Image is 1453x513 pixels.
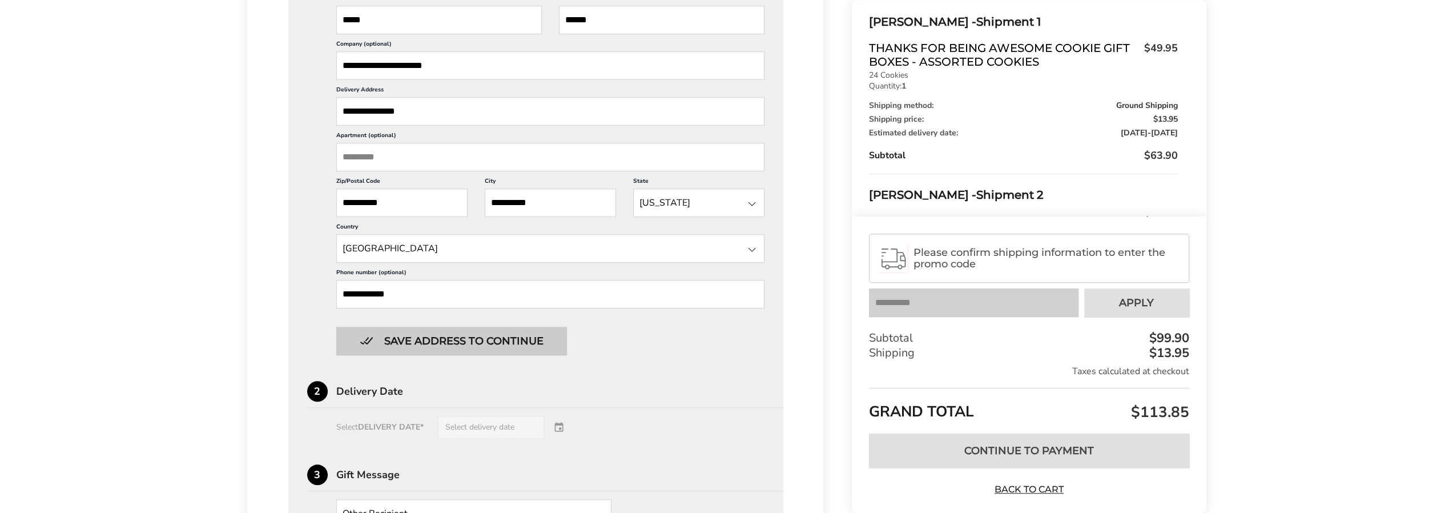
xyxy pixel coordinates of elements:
[989,483,1069,496] a: Back to Cart
[336,268,765,280] label: Phone number (optional)
[1138,41,1178,66] span: $49.95
[336,86,765,97] label: Delivery Address
[869,102,1177,110] div: Shipping method:
[1138,214,1178,239] span: $49.95
[869,188,976,202] span: [PERSON_NAME] -
[869,388,1189,425] div: GRAND TOTAL
[1151,127,1178,138] span: [DATE]
[485,177,616,189] label: City
[869,71,1177,79] p: 24 Cookies
[633,189,764,217] input: State
[336,327,567,355] button: Button save address
[336,40,765,51] label: Company (optional)
[559,6,764,34] input: Last Name
[901,81,906,91] strong: 1
[336,51,765,80] input: Company
[869,434,1189,468] button: Continue to Payment
[1116,102,1178,110] span: Ground Shipping
[869,214,1177,242] a: Thanks for Being Awesome Cookie Gift Boxes - Assorted Cookies$49.95
[1128,402,1189,422] span: $113.85
[485,189,616,217] input: City
[336,223,765,234] label: Country
[869,115,1177,123] div: Shipping price:
[633,177,764,189] label: State
[1153,115,1178,123] span: $13.95
[869,129,1177,137] div: Estimated delivery date:
[307,464,328,485] div: 3
[869,41,1177,69] a: Thanks for Being Awesome Cookie Gift Boxes - Assorted Cookies$49.95
[869,41,1138,69] span: Thanks for Being Awesome Cookie Gift Boxes - Assorted Cookies
[1084,288,1189,317] button: Apply
[336,386,784,396] div: Delivery Date
[869,214,1138,242] span: Thanks for Being Awesome Cookie Gift Boxes - Assorted Cookies
[869,365,1189,378] div: Taxes calculated at checkout
[336,6,542,34] input: First Name
[1146,332,1189,344] div: $99.90
[307,381,328,402] div: 2
[1119,298,1154,308] span: Apply
[1121,127,1148,138] span: [DATE]
[869,13,1177,31] div: Shipment 1
[869,82,1177,90] p: Quantity:
[1146,347,1189,359] div: $13.95
[869,346,1189,360] div: Shipping
[336,177,468,189] label: Zip/Postal Code
[336,470,784,480] div: Gift Message
[913,247,1178,270] span: Please confirm shipping information to enter the promo code
[336,143,765,171] input: Apartment
[336,131,765,143] label: Apartment (optional)
[336,189,468,217] input: ZIP
[869,186,1177,205] div: Shipment 2
[869,331,1189,346] div: Subtotal
[1144,149,1178,162] span: $63.90
[869,15,976,29] span: [PERSON_NAME] -
[869,149,1177,162] div: Subtotal
[336,234,765,263] input: State
[1121,129,1178,137] span: -
[336,97,765,126] input: Delivery Address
